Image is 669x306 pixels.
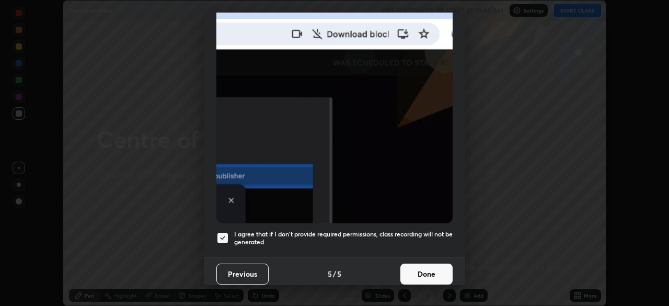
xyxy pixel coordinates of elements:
[337,268,341,279] h4: 5
[400,264,453,285] button: Done
[234,230,453,246] h5: I agree that if I don't provide required permissions, class recording will not be generated
[333,268,336,279] h4: /
[328,268,332,279] h4: 5
[216,264,269,285] button: Previous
